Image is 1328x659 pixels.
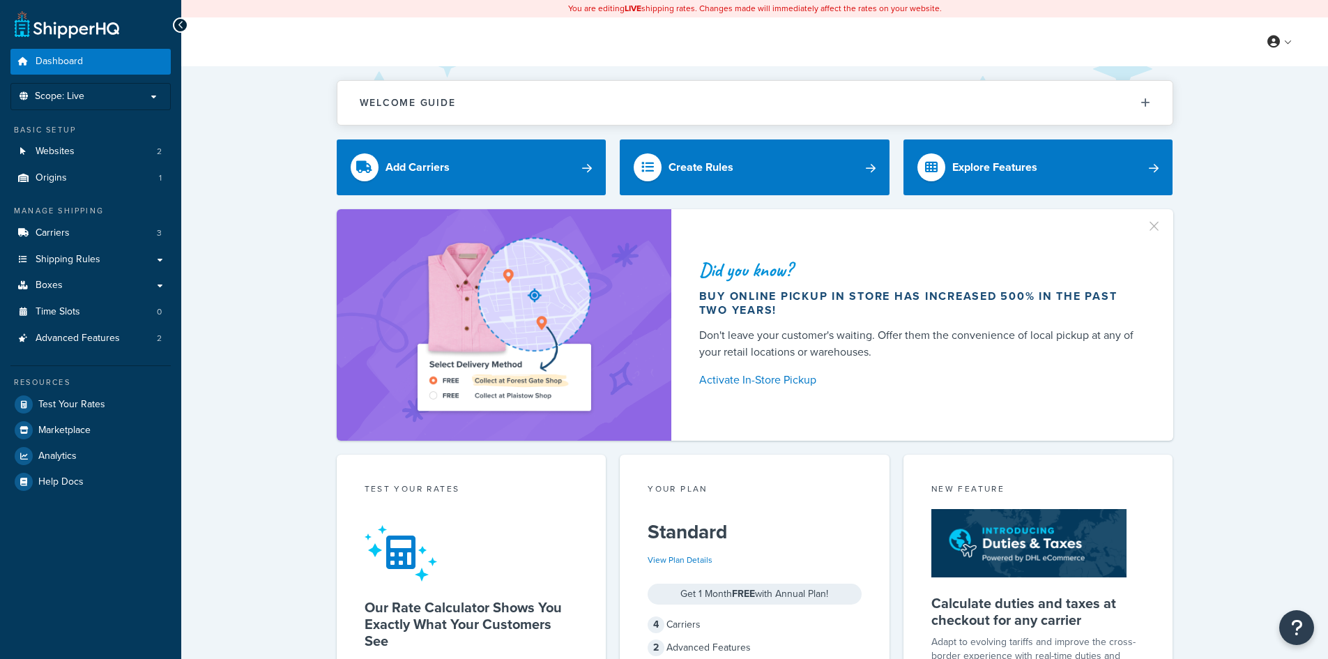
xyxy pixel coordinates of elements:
[10,247,171,273] a: Shipping Rules
[157,146,162,158] span: 2
[699,327,1140,361] div: Don't leave your customer's waiting. Offer them the convenience of local pickup at any of your re...
[35,91,84,103] span: Scope: Live
[10,220,171,246] a: Carriers3
[157,333,162,344] span: 2
[157,227,162,239] span: 3
[386,158,450,177] div: Add Carriers
[1279,610,1314,645] button: Open Resource Center
[699,260,1140,280] div: Did you know?
[648,521,862,543] h5: Standard
[10,205,171,217] div: Manage Shipping
[10,273,171,298] a: Boxes
[157,306,162,318] span: 0
[10,165,171,191] li: Origins
[36,172,67,184] span: Origins
[10,124,171,136] div: Basic Setup
[36,306,80,318] span: Time Slots
[648,638,862,658] div: Advanced Features
[648,639,664,656] span: 2
[38,450,77,462] span: Analytics
[903,139,1173,195] a: Explore Features
[699,289,1140,317] div: Buy online pickup in store has increased 500% in the past two years!
[648,554,712,566] a: View Plan Details
[10,299,171,325] a: Time Slots0
[38,399,105,411] span: Test Your Rates
[931,595,1145,628] h5: Calculate duties and taxes at checkout for any carrier
[337,81,1173,125] button: Welcome Guide
[669,158,733,177] div: Create Rules
[38,425,91,437] span: Marketplace
[699,370,1140,390] a: Activate In-Store Pickup
[10,299,171,325] li: Time Slots
[732,586,755,601] strong: FREE
[36,56,83,68] span: Dashboard
[952,158,1037,177] div: Explore Features
[36,254,100,266] span: Shipping Rules
[10,392,171,417] a: Test Your Rates
[648,615,862,635] div: Carriers
[10,326,171,351] a: Advanced Features2
[10,49,171,75] a: Dashboard
[648,584,862,605] div: Get 1 Month with Annual Plan!
[38,476,84,488] span: Help Docs
[159,172,162,184] span: 1
[360,98,456,108] h2: Welcome Guide
[625,2,641,15] b: LIVE
[620,139,890,195] a: Create Rules
[10,444,171,469] a: Analytics
[10,469,171,494] a: Help Docs
[36,333,120,344] span: Advanced Features
[931,483,1145,499] div: New Feature
[36,227,70,239] span: Carriers
[36,280,63,291] span: Boxes
[10,139,171,165] a: Websites2
[365,599,579,649] h5: Our Rate Calculator Shows You Exactly What Your Customers See
[36,146,75,158] span: Websites
[10,326,171,351] li: Advanced Features
[10,165,171,191] a: Origins1
[10,220,171,246] li: Carriers
[365,483,579,499] div: Test your rates
[337,139,606,195] a: Add Carriers
[648,483,862,499] div: Your Plan
[378,230,630,420] img: ad-shirt-map-b0359fc47e01cab431d101c4b569394f6a03f54285957d908178d52f29eb9668.png
[10,377,171,388] div: Resources
[648,616,664,633] span: 4
[10,139,171,165] li: Websites
[10,418,171,443] a: Marketplace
